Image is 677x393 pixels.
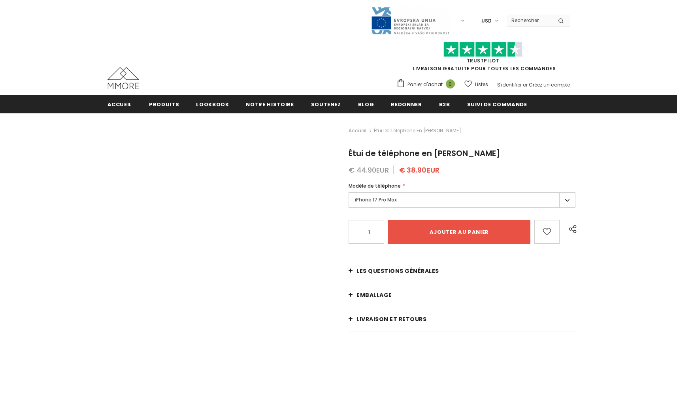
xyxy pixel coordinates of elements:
span: LIVRAISON GRATUITE POUR TOUTES LES COMMANDES [396,45,570,72]
span: Listes [475,81,488,88]
span: Suivi de commande [467,101,527,108]
span: Notre histoire [246,101,294,108]
a: Javni Razpis [371,17,450,24]
a: Produits [149,95,179,113]
input: Search Site [507,15,552,26]
span: € 38.90EUR [399,165,439,175]
span: USD [481,17,492,25]
a: TrustPilot [467,57,500,64]
span: soutenez [311,101,341,108]
span: Blog [358,101,374,108]
a: Lookbook [196,95,229,113]
span: Étui de téléphone en [PERSON_NAME] [374,126,461,135]
span: or [523,81,528,88]
img: Faites confiance aux étoiles pilotes [443,42,522,57]
a: Panier d'achat 0 [396,79,459,90]
span: Étui de téléphone en [PERSON_NAME] [349,148,500,159]
a: Accueil [349,126,366,135]
a: S'identifier [497,81,522,88]
a: Listes [464,77,488,91]
span: € 44.90EUR [349,165,389,175]
span: Lookbook [196,101,229,108]
img: Cas MMORE [107,67,139,89]
a: B2B [439,95,450,113]
a: soutenez [311,95,341,113]
span: B2B [439,101,450,108]
span: Panier d'achat [407,81,443,88]
img: Javni Razpis [371,6,450,35]
input: Ajouter au panier [388,220,530,244]
span: Produits [149,101,179,108]
a: Blog [358,95,374,113]
a: EMBALLAGE [349,283,575,307]
a: Livraison et retours [349,307,575,331]
span: Modèle de téléphone [349,182,401,189]
a: Les questions générales [349,259,575,283]
a: Notre histoire [246,95,294,113]
span: 0 [446,79,455,88]
a: Redonner [391,95,422,113]
span: Les questions générales [356,267,439,275]
span: EMBALLAGE [356,291,392,299]
a: Accueil [107,95,132,113]
span: Livraison et retours [356,315,426,323]
span: Redonner [391,101,422,108]
span: Accueil [107,101,132,108]
a: Suivi de commande [467,95,527,113]
a: Créez un compte [529,81,570,88]
label: iPhone 17 Pro Max [349,192,575,208]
